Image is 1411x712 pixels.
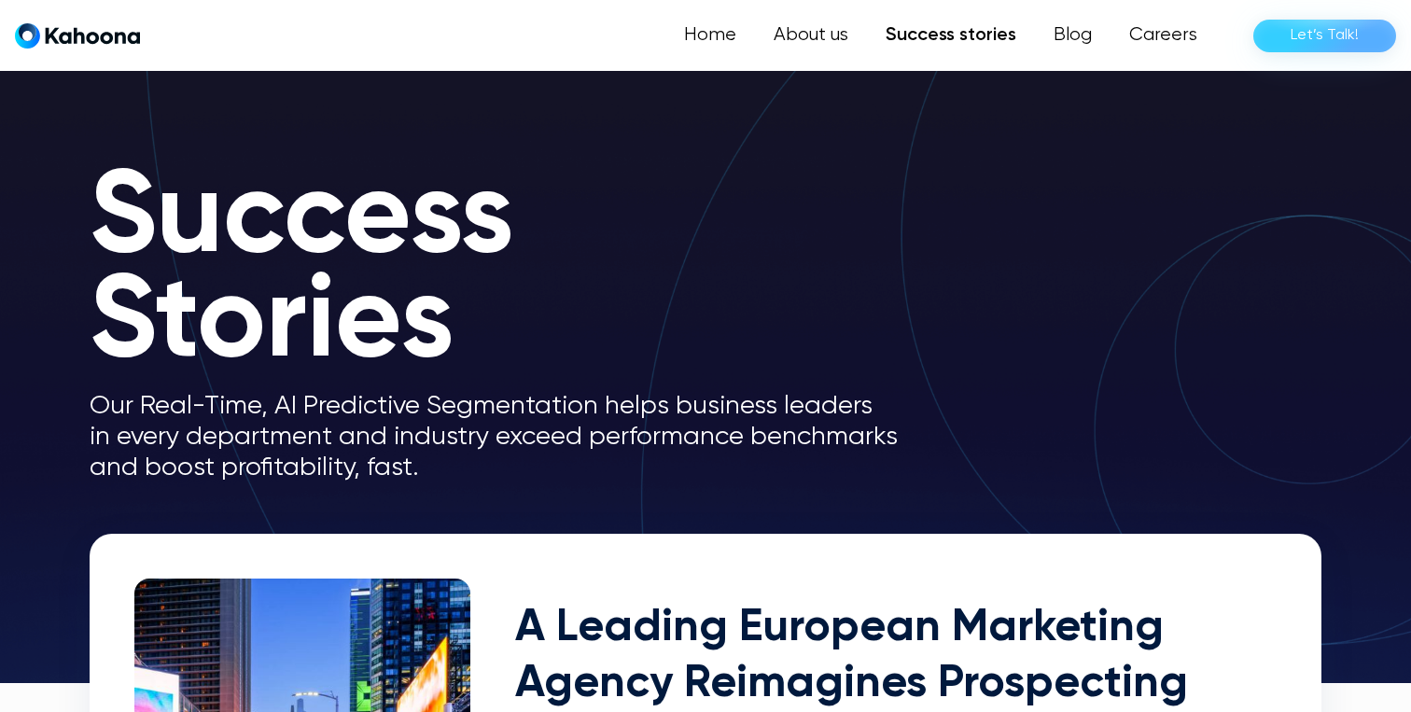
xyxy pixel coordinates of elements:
a: About us [755,17,867,54]
a: Blog [1035,17,1111,54]
a: Let’s Talk! [1253,20,1396,52]
a: Home [665,17,755,54]
a: home [15,22,140,49]
h1: Success Stories [90,168,929,376]
a: Success stories [867,17,1035,54]
h2: A Leading European Marketing Agency Reimagines Prospecting [515,601,1277,712]
a: Careers [1111,17,1216,54]
div: Let’s Talk! [1291,21,1359,50]
p: Our Real-Time, AI Predictive Segmentation helps business leaders in every department and industry... [90,391,929,483]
